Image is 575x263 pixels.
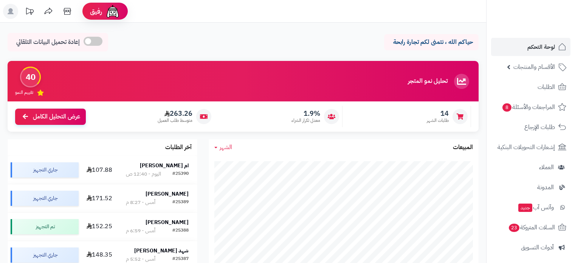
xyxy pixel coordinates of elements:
span: وآتس آب [518,202,554,213]
div: تم التجهيز [11,219,79,234]
span: 14 [427,109,449,118]
a: الطلبات [491,78,570,96]
span: لوحة التحكم [527,42,555,52]
img: ai-face.png [105,4,120,19]
span: الشهر [220,143,232,152]
div: جاري التجهيز [11,247,79,263]
span: 263.26 [158,109,192,118]
span: 23 [509,224,520,232]
div: أمس - 8:27 م [126,199,155,206]
a: طلبات الإرجاع [491,118,570,136]
a: الشهر [214,143,232,152]
a: عرض التحليل الكامل [15,109,86,125]
span: طلبات الشهر [427,117,449,124]
span: أدوات التسويق [521,242,554,253]
span: 1.9% [291,109,320,118]
a: المدونة [491,178,570,196]
div: أمس - 6:59 م [126,227,155,235]
p: حياكم الله ، نتمنى لكم تجارة رابحة [390,38,473,47]
span: إعادة تحميل البيانات التلقائي [16,38,80,47]
span: رفيق [90,7,102,16]
a: إشعارات التحويلات البنكية [491,138,570,156]
strong: شهد [PERSON_NAME] [134,247,189,255]
div: أمس - 5:52 م [126,255,155,263]
a: لوحة التحكم [491,38,570,56]
div: #25389 [172,199,189,206]
h3: تحليل نمو المتجر [408,78,448,85]
div: اليوم - 12:40 ص [126,170,161,178]
span: الأقسام والمنتجات [513,62,555,72]
span: المراجعات والأسئلة [502,102,555,112]
div: #25387 [172,255,189,263]
strong: [PERSON_NAME] [146,190,189,198]
strong: ام [PERSON_NAME] [140,162,189,170]
td: 107.88 [82,156,117,184]
span: العملاء [539,162,554,173]
a: وآتس آبجديد [491,198,570,216]
div: جاري التجهيز [11,191,79,206]
span: معدل تكرار الشراء [291,117,320,124]
div: #25388 [172,227,189,235]
span: متوسط طلب العميل [158,117,192,124]
h3: آخر الطلبات [165,144,192,151]
span: عرض التحليل الكامل [33,112,80,121]
span: المدونة [537,182,554,193]
h3: المبيعات [453,144,473,151]
div: جاري التجهيز [11,162,79,177]
a: أدوات التسويق [491,238,570,257]
span: 8 [502,103,512,112]
td: 152.25 [82,213,117,241]
a: العملاء [491,158,570,176]
a: المراجعات والأسئلة8 [491,98,570,116]
span: جديد [518,204,532,212]
span: الطلبات [538,82,555,92]
div: #25390 [172,170,189,178]
span: إشعارات التحويلات البنكية [498,142,555,153]
a: السلات المتروكة23 [491,218,570,237]
strong: [PERSON_NAME] [146,218,189,226]
td: 171.52 [82,184,117,212]
span: طلبات الإرجاع [524,122,555,132]
a: تحديثات المنصة [20,4,39,21]
span: تقييم النمو [15,89,33,96]
img: logo-2.png [524,6,568,22]
span: السلات المتروكة [508,222,555,233]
